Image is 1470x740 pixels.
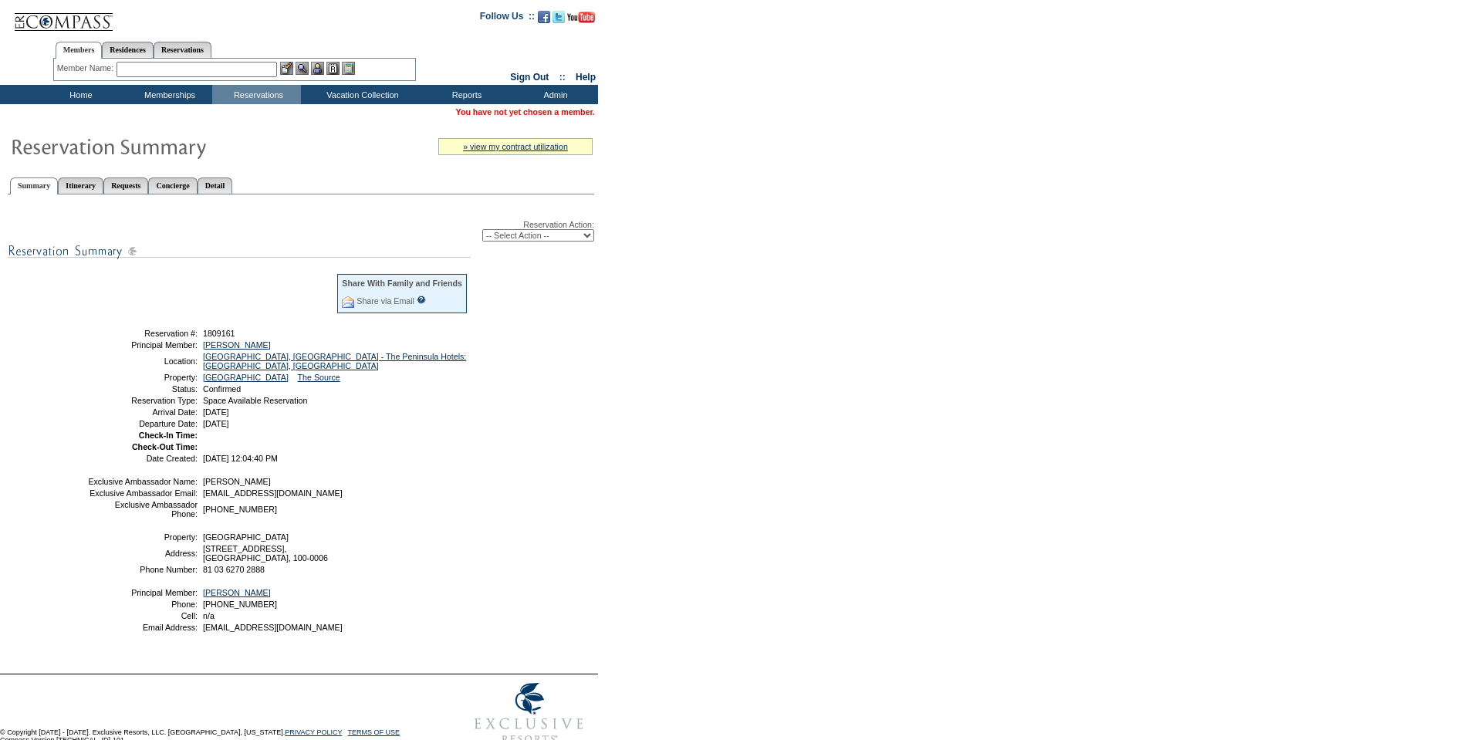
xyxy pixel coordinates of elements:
a: TERMS OF USE [348,728,400,736]
span: n/a [203,611,215,620]
div: Reservation Action: [8,220,594,242]
td: Admin [509,85,598,104]
span: [EMAIL_ADDRESS][DOMAIN_NAME] [203,623,343,632]
a: Help [576,72,596,83]
div: Share With Family and Friends [342,279,462,288]
span: [DATE] [203,419,229,428]
a: » view my contract utilization [463,142,568,151]
span: [EMAIL_ADDRESS][DOMAIN_NAME] [203,488,343,498]
a: [PERSON_NAME] [203,588,271,597]
span: [DATE] 12:04:40 PM [203,454,278,463]
td: Exclusive Ambassador Name: [87,477,198,486]
td: Reservation #: [87,329,198,338]
a: Reservations [154,42,211,58]
td: Date Created: [87,454,198,463]
a: Summary [10,177,58,194]
span: [PHONE_NUMBER] [203,600,277,609]
span: 81 03 6270 2888 [203,565,265,574]
span: :: [559,72,566,83]
td: Reports [421,85,509,104]
td: Phone Number: [87,565,198,574]
td: Reservations [212,85,301,104]
input: What is this? [417,296,426,304]
span: [PERSON_NAME] [203,477,271,486]
a: PRIVACY POLICY [285,728,342,736]
a: Detail [198,177,233,194]
img: subTtlResSummary.gif [8,242,471,261]
span: 1809161 [203,329,235,338]
a: Subscribe to our YouTube Channel [567,15,595,25]
img: Become our fan on Facebook [538,11,550,23]
div: Member Name: [57,62,117,75]
td: Status: [87,384,198,394]
img: b_calculator.gif [342,62,355,75]
td: Reservation Type: [87,396,198,405]
td: Home [35,85,123,104]
img: Reservaton Summary [10,130,319,161]
td: Address: [87,544,198,563]
a: The Source [298,373,340,382]
span: [PHONE_NUMBER] [203,505,277,514]
img: View [296,62,309,75]
img: b_edit.gif [280,62,293,75]
a: [PERSON_NAME] [203,340,271,350]
span: [DATE] [203,407,229,417]
td: Email Address: [87,623,198,632]
span: [GEOGRAPHIC_DATA] [203,532,289,542]
a: Residences [102,42,154,58]
span: You have not yet chosen a member. [456,107,595,117]
a: Concierge [148,177,197,194]
img: Impersonate [311,62,324,75]
a: Itinerary [58,177,103,194]
a: Requests [103,177,148,194]
td: Vacation Collection [301,85,421,104]
td: Memberships [123,85,212,104]
img: Subscribe to our YouTube Channel [567,12,595,23]
td: Exclusive Ambassador Phone: [87,500,198,519]
td: Principal Member: [87,340,198,350]
td: Principal Member: [87,588,198,597]
td: Cell: [87,611,198,620]
a: Sign Out [510,72,549,83]
strong: Check-In Time: [139,431,198,440]
img: Reservations [326,62,340,75]
a: [GEOGRAPHIC_DATA] [203,373,289,382]
td: Departure Date: [87,419,198,428]
span: Confirmed [203,384,241,394]
a: Follow us on Twitter [553,15,565,25]
a: Become our fan on Facebook [538,15,550,25]
img: Follow us on Twitter [553,11,565,23]
span: [STREET_ADDRESS], [GEOGRAPHIC_DATA], 100-0006 [203,544,328,563]
td: Exclusive Ambassador Email: [87,488,198,498]
td: Arrival Date: [87,407,198,417]
td: Follow Us :: [480,9,535,28]
a: Share via Email [357,296,414,306]
a: [GEOGRAPHIC_DATA], [GEOGRAPHIC_DATA] - The Peninsula Hotels: [GEOGRAPHIC_DATA], [GEOGRAPHIC_DATA] [203,352,466,370]
td: Location: [87,352,198,370]
td: Property: [87,373,198,382]
td: Property: [87,532,198,542]
span: Space Available Reservation [203,396,307,405]
td: Phone: [87,600,198,609]
a: Members [56,42,103,59]
strong: Check-Out Time: [132,442,198,451]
